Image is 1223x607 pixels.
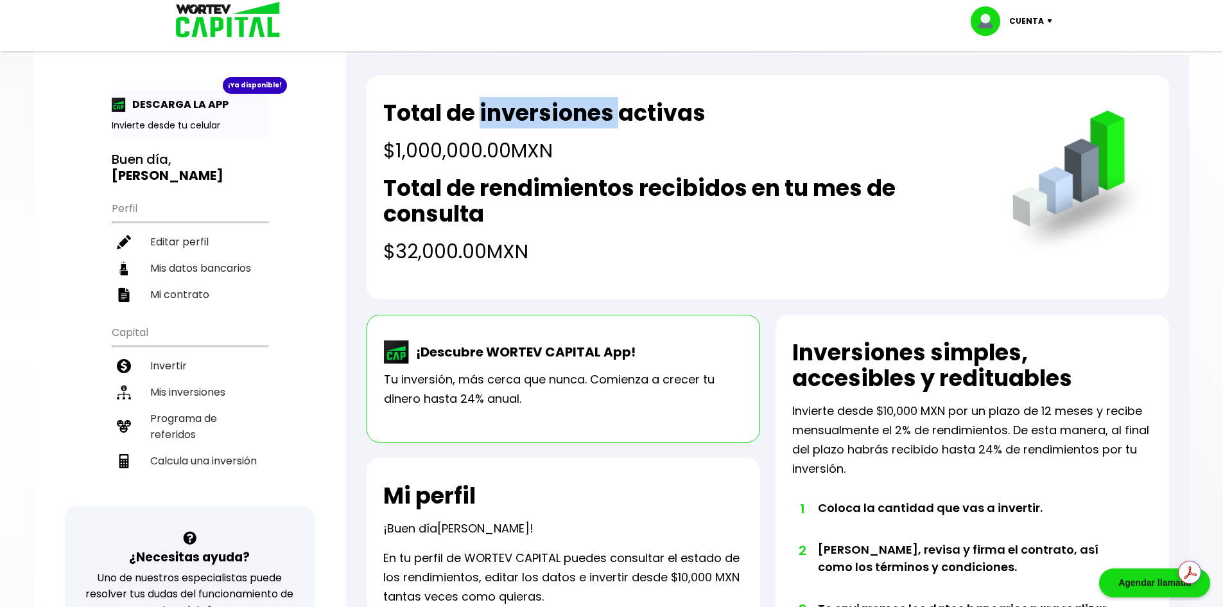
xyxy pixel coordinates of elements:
img: inversiones-icon.6695dc30.svg [117,385,131,400]
h2: Total de rendimientos recibidos en tu mes de consulta [383,175,986,227]
h2: Inversiones simples, accesibles y redituables [792,340,1152,391]
ul: Capital [112,318,268,506]
ul: Perfil [112,194,268,308]
p: ¡Descubre WORTEV CAPITAL App! [410,342,636,362]
p: Invierte desde tu celular [112,119,268,132]
a: Programa de referidos [112,405,268,448]
img: icon-down [1044,19,1061,23]
h4: $1,000,000.00 MXN [383,136,706,165]
a: Mi contrato [112,281,268,308]
img: datos-icon.10cf9172.svg [117,261,131,276]
a: Mis inversiones [112,379,268,405]
li: Coloca la cantidad que vas a invertir. [818,499,1116,541]
img: wortev-capital-app-icon [384,340,410,364]
img: invertir-icon.b3b967d7.svg [117,359,131,373]
img: profile-image [971,6,1009,36]
img: recomiendanos-icon.9b8e9327.svg [117,419,131,434]
p: ¡Buen día ! [383,519,533,538]
img: editar-icon.952d3147.svg [117,235,131,249]
img: app-icon [112,98,126,112]
p: Tu inversión, más cerca que nunca. Comienza a crecer tu dinero hasta 24% anual. [384,370,743,409]
img: calculadora-icon.17d418c4.svg [117,454,131,468]
a: Calcula una inversión [112,448,268,474]
span: 1 [799,499,805,518]
h2: Mi perfil [383,483,476,509]
h3: Buen día, [112,152,268,184]
p: En tu perfil de WORTEV CAPITAL puedes consultar el estado de los rendimientos, editar los datos e... [383,549,743,606]
h3: ¿Necesitas ayuda? [129,548,250,567]
span: [PERSON_NAME] [437,520,530,536]
p: DESCARGA LA APP [126,96,229,112]
a: Invertir [112,353,268,379]
div: Agendar llamada [1099,568,1210,597]
img: contrato-icon.f2db500c.svg [117,288,131,302]
img: grafica.516fef24.png [1007,110,1152,256]
h2: Total de inversiones activas [383,100,706,126]
span: 2 [799,541,805,560]
p: Cuenta [1009,12,1044,31]
b: [PERSON_NAME] [112,166,223,184]
a: Mis datos bancarios [112,255,268,281]
p: Invierte desde $10,000 MXN por un plazo de 12 meses y recibe mensualmente el 2% de rendimientos. ... [792,401,1152,479]
h4: $32,000.00 MXN [383,237,986,266]
div: ¡Ya disponible! [223,77,287,94]
a: Editar perfil [112,229,268,255]
li: [PERSON_NAME], revisa y firma el contrato, así como los términos y condiciones. [818,541,1116,600]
